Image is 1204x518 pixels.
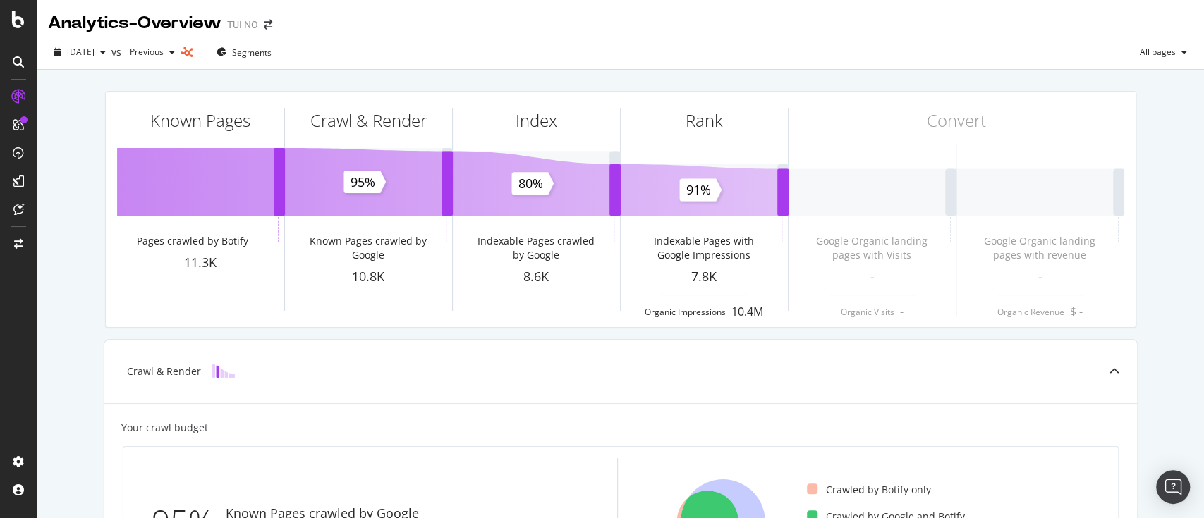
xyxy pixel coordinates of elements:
[137,234,248,248] div: Pages crawled by Botify
[127,364,201,378] div: Crawl & Render
[124,46,164,58] span: Previous
[807,483,931,497] div: Crawled by Botify only
[117,254,284,272] div: 11.3K
[516,109,557,132] div: Index
[121,421,208,435] div: Your crawl budget
[48,41,111,63] button: [DATE]
[48,11,221,35] div: Analytics - Overview
[1156,470,1190,504] div: Open Intercom Messenger
[212,364,235,378] img: block-icon
[473,234,599,262] div: Indexable Pages crawled by Google
[111,45,124,59] span: vs
[686,109,723,132] div: Rank
[310,109,427,132] div: Crawl & Render
[1134,41,1193,63] button: All pages
[285,268,452,286] div: 10.8K
[264,20,272,30] div: arrow-right-arrow-left
[227,18,258,32] div: TUI NO
[1134,46,1176,58] span: All pages
[211,41,277,63] button: Segments
[305,234,431,262] div: Known Pages crawled by Google
[453,268,620,286] div: 8.6K
[645,306,726,318] div: Organic Impressions
[621,268,788,286] div: 7.8K
[67,46,95,58] span: 2025 Sep. 16th
[232,47,272,58] span: Segments
[731,304,763,320] div: 10.4M
[124,41,181,63] button: Previous
[150,109,250,132] div: Known Pages
[640,234,767,262] div: Indexable Pages with Google Impressions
